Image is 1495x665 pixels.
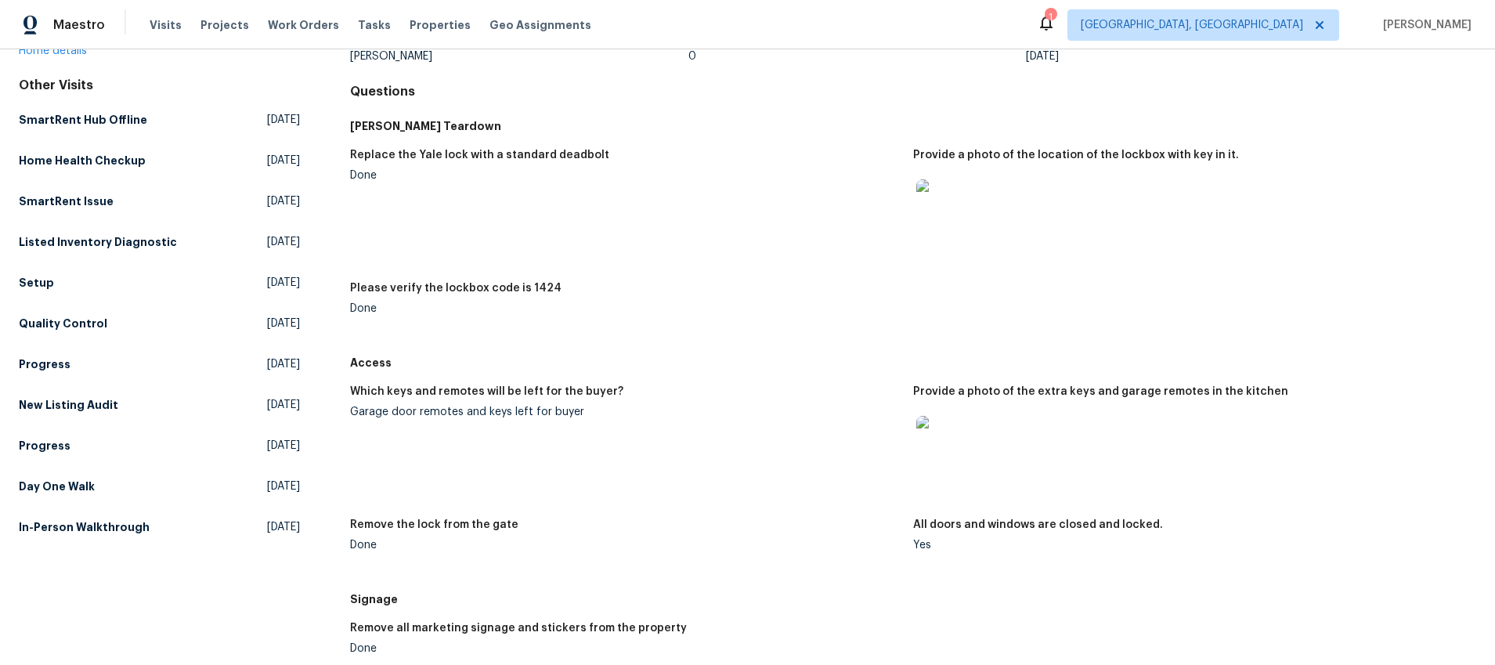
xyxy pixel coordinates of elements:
[150,17,182,33] span: Visits
[19,472,300,501] a: Day One Walk[DATE]
[267,234,300,250] span: [DATE]
[19,78,300,93] div: Other Visits
[200,17,249,33] span: Projects
[1026,51,1363,62] div: [DATE]
[268,17,339,33] span: Work Orders
[19,519,150,535] h5: In-Person Walkthrough
[350,519,518,530] h5: Remove the lock from the gate
[350,591,1476,607] h5: Signage
[267,112,300,128] span: [DATE]
[19,350,300,378] a: Progress[DATE]
[19,269,300,297] a: Setup[DATE]
[19,391,300,419] a: New Listing Audit[DATE]
[913,519,1163,530] h5: All doors and windows are closed and locked.
[350,355,1476,370] h5: Access
[350,643,901,654] div: Done
[53,17,105,33] span: Maestro
[19,316,107,331] h5: Quality Control
[19,187,300,215] a: SmartRent Issue[DATE]
[350,51,688,62] div: [PERSON_NAME]
[350,407,901,417] div: Garage door remotes and keys left for buyer
[19,438,70,454] h5: Progress
[410,17,471,33] span: Properties
[1081,17,1303,33] span: [GEOGRAPHIC_DATA], [GEOGRAPHIC_DATA]
[267,275,300,291] span: [DATE]
[350,150,609,161] h5: Replace the Yale lock with a standard deadbolt
[267,316,300,331] span: [DATE]
[267,397,300,413] span: [DATE]
[19,432,300,460] a: Progress[DATE]
[19,479,95,494] h5: Day One Walk
[350,170,901,181] div: Done
[350,623,687,634] h5: Remove all marketing signage and stickers from the property
[19,234,177,250] h5: Listed Inventory Diagnostic
[19,153,146,168] h5: Home Health Checkup
[1377,17,1472,33] span: [PERSON_NAME]
[267,519,300,535] span: [DATE]
[19,356,70,372] h5: Progress
[19,309,300,338] a: Quality Control[DATE]
[267,153,300,168] span: [DATE]
[688,51,1026,62] div: 0
[489,17,591,33] span: Geo Assignments
[19,112,147,128] h5: SmartRent Hub Offline
[913,386,1288,397] h5: Provide a photo of the extra keys and garage remotes in the kitchen
[267,438,300,454] span: [DATE]
[358,20,391,31] span: Tasks
[350,84,1476,99] h4: Questions
[19,106,300,134] a: SmartRent Hub Offline[DATE]
[19,275,54,291] h5: Setup
[1045,9,1056,25] div: 1
[350,540,901,551] div: Done
[350,303,901,314] div: Done
[267,479,300,494] span: [DATE]
[19,513,300,541] a: In-Person Walkthrough[DATE]
[19,193,114,209] h5: SmartRent Issue
[913,150,1239,161] h5: Provide a photo of the location of the lockbox with key in it.
[19,45,87,56] a: Home details
[267,193,300,209] span: [DATE]
[350,118,1476,134] h5: [PERSON_NAME] Teardown
[19,146,300,175] a: Home Health Checkup[DATE]
[19,397,118,413] h5: New Listing Audit
[19,228,300,256] a: Listed Inventory Diagnostic[DATE]
[350,386,623,397] h5: Which keys and remotes will be left for the buyer?
[267,356,300,372] span: [DATE]
[913,540,1464,551] div: Yes
[350,283,562,294] h5: Please verify the lockbox code is 1424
